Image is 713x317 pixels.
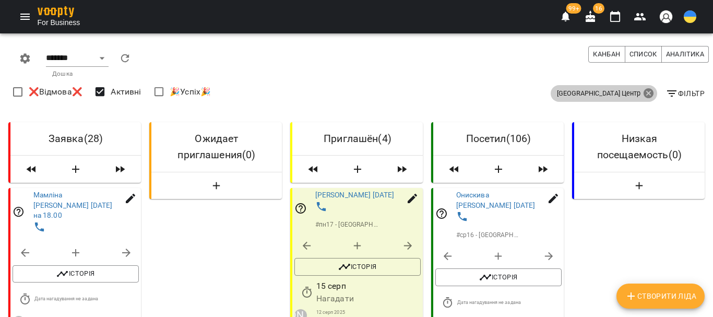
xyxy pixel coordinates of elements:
[551,85,658,102] div: [GEOGRAPHIC_DATA] Центр
[440,271,557,284] span: Історія
[442,131,555,147] h6: Посетил ( 106 )
[296,160,330,179] button: Пересунути всіх лідів з колонки
[551,89,647,98] span: [GEOGRAPHIC_DATA] Центр
[578,177,700,195] button: Створити Ліда
[52,71,102,77] p: Дошка
[301,131,414,147] h6: Приглашён ( 4 )
[170,86,211,98] span: 🎉Успіх🎉
[316,309,421,316] p: 12 серп 2025
[661,46,709,63] button: Аналітика
[17,268,134,280] span: Історія
[38,17,80,28] span: For Business
[103,160,137,179] button: Пересунути всіх лідів з колонки
[666,87,705,100] span: Фільтр
[34,296,139,303] p: Дата нагадування не задана
[29,86,82,98] span: ❌Відмова❌
[294,258,421,276] button: Історія
[616,284,705,309] button: Створити Ліда
[526,160,560,179] button: Пересунути всіх лідів з колонки
[625,46,662,63] button: Список
[294,202,307,215] svg: Відповідальний співробітник не задан
[13,265,139,283] button: Історія
[315,220,378,229] p: # пн17 - [GEOGRAPHIC_DATA]
[52,160,99,179] button: Створити Ліда
[456,191,536,209] a: Онискива [PERSON_NAME] [DATE]
[316,292,421,305] p: Нагадати
[457,299,562,307] p: Дата нагадування не задана
[684,10,696,23] img: UA.svg
[593,49,620,60] span: Канбан
[588,46,625,63] button: Канбан
[629,49,657,60] span: Список
[435,268,562,286] button: Історія
[299,261,416,273] span: Історія
[19,131,133,147] h6: Заявка ( 28 )
[385,160,419,179] button: Пересунути всіх лідів з колонки
[437,160,471,179] button: Пересунути всіх лідів з колонки
[160,131,274,163] h6: Ожидает приглашения ( 0 )
[38,6,74,17] img: voopty.png
[156,177,278,195] button: Створити Ліда
[111,86,141,98] span: Активні
[625,290,696,302] span: Створити Ліда
[15,160,48,179] button: Пересунути всіх лідів з колонки
[334,160,381,179] button: Створити Ліда
[315,191,395,199] a: [PERSON_NAME] [DATE]
[33,191,113,219] a: Мамліна [PERSON_NAME] [DATE] на 18.00
[13,206,25,218] svg: Відповідальний співробітник не задан
[456,230,519,240] p: # ср16 - [GEOGRAPHIC_DATA]
[566,3,581,14] span: 99+
[583,131,696,163] h6: Низкая посещаемость ( 0 )
[316,280,421,292] p: 15 серп
[13,4,38,29] button: Menu
[475,160,522,179] button: Створити Ліда
[593,3,604,14] span: 16
[661,84,709,103] button: Фільтр
[659,9,673,24] img: avatar_s.png
[666,49,704,60] span: Аналітика
[435,207,448,220] svg: Відповідальний співробітник не задан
